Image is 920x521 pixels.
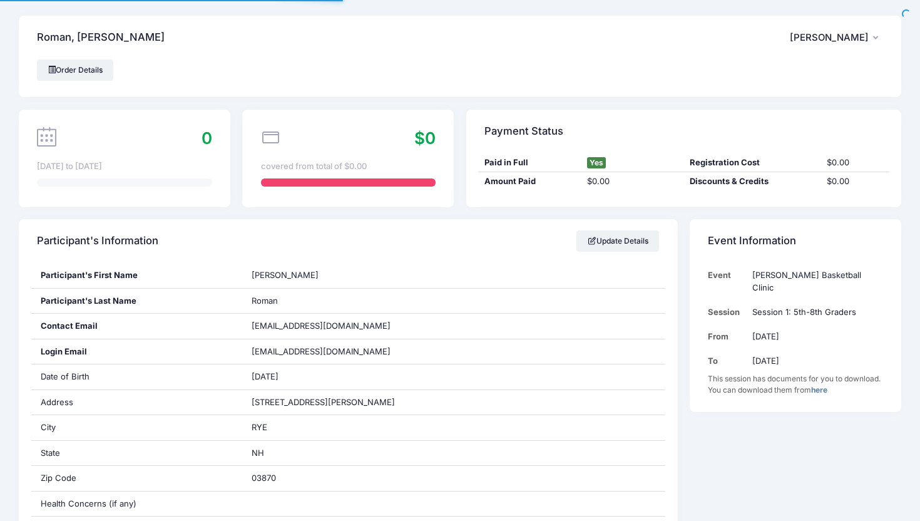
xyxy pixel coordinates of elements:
span: [PERSON_NAME] [252,270,319,280]
div: $0.00 [820,175,889,188]
div: Discounts & Credits [683,175,820,188]
div: [DATE] to [DATE] [37,160,212,173]
button: [PERSON_NAME] [790,23,883,52]
span: RYE [252,422,267,432]
span: [EMAIL_ADDRESS][DOMAIN_NAME] [252,321,391,331]
div: This session has documents for you to download. You can download them from [708,373,882,396]
div: Zip Code [31,466,243,491]
span: $0 [414,128,436,148]
div: Date of Birth [31,364,243,389]
td: Session [708,300,746,324]
td: [PERSON_NAME] Basketball Clinic [746,263,883,300]
td: Session 1: 5th-8th Graders [746,300,883,324]
div: Login Email [31,339,243,364]
span: NH [252,448,264,458]
td: [DATE] [746,349,883,373]
div: City [31,415,243,440]
span: [EMAIL_ADDRESS][DOMAIN_NAME] [252,346,408,358]
div: $0.00 [581,175,683,188]
div: Health Concerns (if any) [31,492,243,517]
div: Paid in Full [478,157,581,169]
div: Contact Email [31,314,243,339]
td: [DATE] [746,324,883,349]
div: State [31,441,243,466]
span: 03870 [252,473,276,483]
h4: Event Information [708,224,796,259]
div: Participant's Last Name [31,289,243,314]
td: Event [708,263,746,300]
div: Participant's First Name [31,263,243,288]
span: [STREET_ADDRESS][PERSON_NAME] [252,397,395,407]
div: Amount Paid [478,175,581,188]
span: Roman [252,296,278,306]
div: $0.00 [820,157,889,169]
span: [DATE] [252,371,279,381]
h4: Participant's Information [37,224,158,259]
div: covered from total of $0.00 [261,160,436,173]
span: Yes [587,157,606,168]
a: Update Details [576,230,660,252]
span: [PERSON_NAME] [790,32,869,43]
h4: Roman, [PERSON_NAME] [37,20,165,56]
a: here [811,385,827,395]
div: Address [31,390,243,415]
td: To [708,349,746,373]
a: Order Details [37,59,113,81]
div: Registration Cost [683,157,820,169]
td: From [708,324,746,349]
h4: Payment Status [484,113,563,149]
span: 0 [202,128,212,148]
